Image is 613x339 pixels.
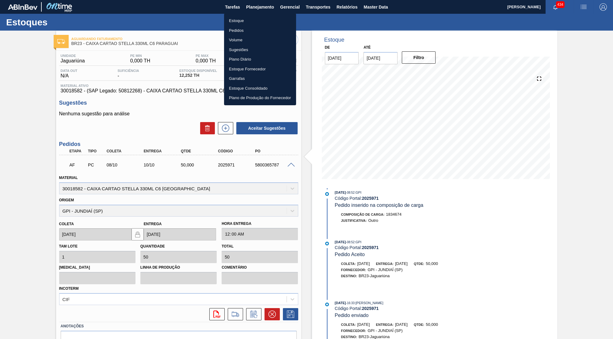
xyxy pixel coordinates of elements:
[224,74,296,84] a: Garrafas
[224,45,296,55] a: Sugestões
[224,26,296,35] a: Pedidos
[224,93,296,103] a: Plano de Produção do Fornecedor
[224,64,296,74] a: Estoque Fornecedor
[224,16,296,26] a: Estoque
[224,35,296,45] a: Volume
[224,84,296,93] a: Estoque Consolidado
[224,54,296,64] a: Plano Diário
